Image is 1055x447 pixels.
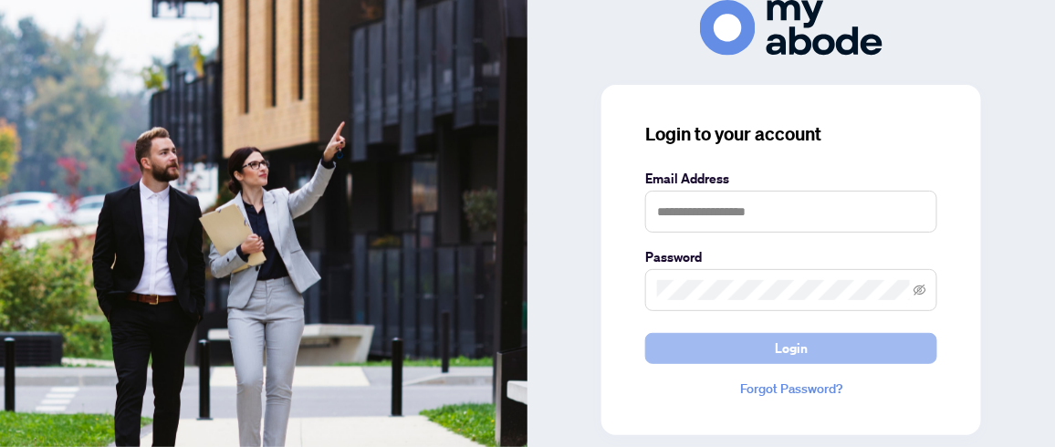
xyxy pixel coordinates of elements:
span: eye-invisible [914,284,926,296]
label: Email Address [645,169,937,189]
h3: Login to your account [645,121,937,147]
button: Login [645,333,937,364]
a: Forgot Password? [645,379,937,399]
span: Login [775,334,808,363]
label: Password [645,247,937,267]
